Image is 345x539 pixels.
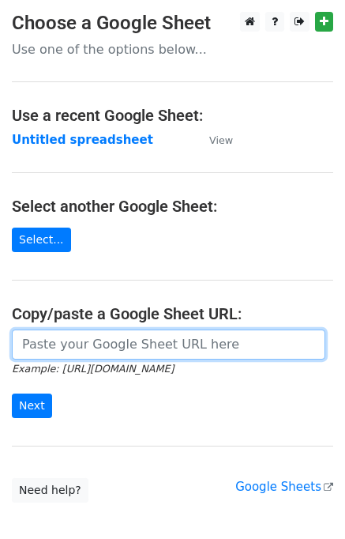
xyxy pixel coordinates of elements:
a: Select... [12,228,71,252]
a: Untitled spreadsheet [12,133,153,147]
small: Example: [URL][DOMAIN_NAME] [12,363,174,375]
small: View [209,134,233,146]
h4: Select another Google Sheet: [12,197,333,216]
input: Next [12,394,52,418]
iframe: Chat Widget [266,463,345,539]
a: View [193,133,233,147]
h4: Use a recent Google Sheet: [12,106,333,125]
input: Paste your Google Sheet URL here [12,330,325,360]
h3: Choose a Google Sheet [12,12,333,35]
p: Use one of the options below... [12,41,333,58]
h4: Copy/paste a Google Sheet URL: [12,304,333,323]
a: Google Sheets [235,480,333,494]
a: Need help? [12,478,88,503]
